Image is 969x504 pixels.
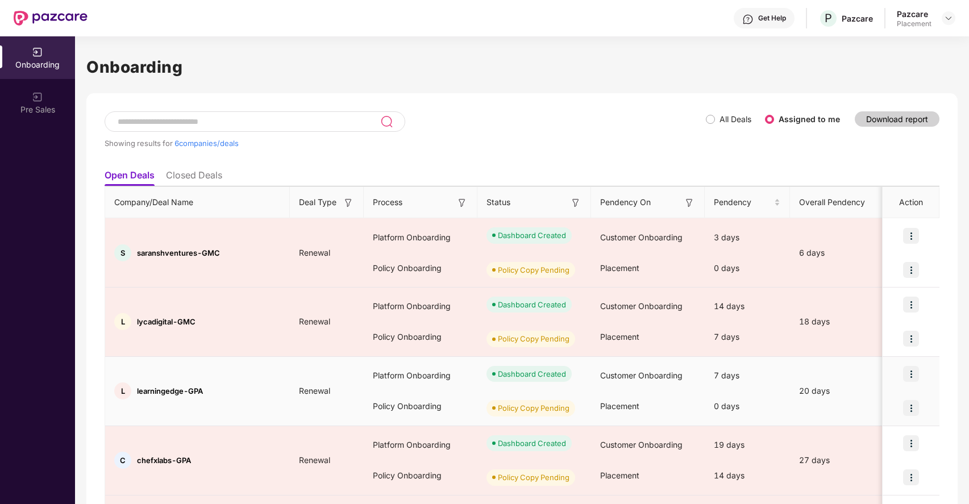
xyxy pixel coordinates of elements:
[498,472,569,483] div: Policy Copy Pending
[299,196,336,209] span: Deal Type
[903,469,919,485] img: icon
[114,244,131,261] div: S
[825,11,832,25] span: P
[498,299,566,310] div: Dashboard Created
[705,291,790,322] div: 14 days
[498,368,566,380] div: Dashboard Created
[343,197,354,209] img: svg+xml;base64,PHN2ZyB3aWR0aD0iMTYiIGhlaWdodD0iMTYiIHZpZXdCb3g9IjAgMCAxNiAxNiIgZmlsbD0ibm9uZSIgeG...
[373,196,402,209] span: Process
[903,366,919,382] img: icon
[705,460,790,491] div: 14 days
[705,322,790,352] div: 7 days
[290,455,339,465] span: Renewal
[570,197,581,209] img: svg+xml;base64,PHN2ZyB3aWR0aD0iMTYiIGhlaWdodD0iMTYiIHZpZXdCb3g9IjAgMCAxNiAxNiIgZmlsbD0ibm9uZSIgeG...
[705,391,790,422] div: 0 days
[600,470,639,480] span: Placement
[137,248,220,257] span: saranshventures-GMC
[790,315,887,328] div: 18 days
[790,247,887,259] div: 6 days
[600,301,683,311] span: Customer Onboarding
[705,187,790,218] th: Pendency
[855,111,939,127] button: Download report
[498,438,566,449] div: Dashboard Created
[705,222,790,253] div: 3 days
[364,360,477,391] div: Platform Onboarding
[790,454,887,466] div: 27 days
[600,332,639,341] span: Placement
[498,333,569,344] div: Policy Copy Pending
[32,47,43,58] img: svg+xml;base64,PHN2ZyB3aWR0aD0iMjAiIGhlaWdodD0iMjAiIHZpZXdCb3g9IjAgMCAyMCAyMCIgZmlsbD0ibm9uZSIgeG...
[903,297,919,313] img: icon
[944,14,953,23] img: svg+xml;base64,PHN2ZyBpZD0iRHJvcGRvd24tMzJ4MzIiIHhtbG5zPSJodHRwOi8vd3d3LnczLm9yZy8yMDAwL3N2ZyIgd2...
[600,232,683,242] span: Customer Onboarding
[486,196,510,209] span: Status
[842,13,873,24] div: Pazcare
[883,187,939,218] th: Action
[714,196,772,209] span: Pendency
[720,114,751,124] label: All Deals
[364,222,477,253] div: Platform Onboarding
[290,386,339,395] span: Renewal
[32,91,43,103] img: svg+xml;base64,PHN2ZyB3aWR0aD0iMjAiIGhlaWdodD0iMjAiIHZpZXdCb3g9IjAgMCAyMCAyMCIgZmlsbD0ibm9uZSIgeG...
[903,400,919,416] img: icon
[14,11,88,26] img: New Pazcare Logo
[903,435,919,451] img: icon
[498,402,569,414] div: Policy Copy Pending
[166,169,222,186] li: Closed Deals
[498,264,569,276] div: Policy Copy Pending
[600,401,639,411] span: Placement
[114,452,131,469] div: C
[790,385,887,397] div: 20 days
[684,197,695,209] img: svg+xml;base64,PHN2ZyB3aWR0aD0iMTYiIGhlaWdodD0iMTYiIHZpZXdCb3g9IjAgMCAxNiAxNiIgZmlsbD0ibm9uZSIgeG...
[364,391,477,422] div: Policy Onboarding
[174,139,239,148] span: 6 companies/deals
[498,230,566,241] div: Dashboard Created
[86,55,958,80] h1: Onboarding
[742,14,754,25] img: svg+xml;base64,PHN2ZyBpZD0iSGVscC0zMngzMiIgeG1sbnM9Imh0dHA6Ly93d3cudzMub3JnLzIwMDAvc3ZnIiB3aWR0aD...
[456,197,468,209] img: svg+xml;base64,PHN2ZyB3aWR0aD0iMTYiIGhlaWdodD0iMTYiIHZpZXdCb3g9IjAgMCAxNiAxNiIgZmlsbD0ibm9uZSIgeG...
[705,253,790,284] div: 0 days
[364,253,477,284] div: Policy Onboarding
[600,440,683,449] span: Customer Onboarding
[600,196,651,209] span: Pendency On
[290,316,339,326] span: Renewal
[600,263,639,273] span: Placement
[364,430,477,460] div: Platform Onboarding
[380,115,393,128] img: svg+xml;base64,PHN2ZyB3aWR0aD0iMjQiIGhlaWdodD0iMjUiIHZpZXdCb3g9IjAgMCAyNCAyNSIgZmlsbD0ibm9uZSIgeG...
[779,114,840,124] label: Assigned to me
[105,169,155,186] li: Open Deals
[600,370,683,380] span: Customer Onboarding
[903,331,919,347] img: icon
[137,317,196,326] span: lycadigital-GMC
[705,430,790,460] div: 19 days
[137,386,203,395] span: learningedge-GPA
[364,460,477,491] div: Policy Onboarding
[364,322,477,352] div: Policy Onboarding
[114,313,131,330] div: L
[105,187,290,218] th: Company/Deal Name
[105,139,706,148] div: Showing results for
[903,228,919,244] img: icon
[897,9,931,19] div: Pazcare
[290,248,339,257] span: Renewal
[758,14,786,23] div: Get Help
[705,360,790,391] div: 7 days
[897,19,931,28] div: Placement
[137,456,191,465] span: chefxlabs-GPA
[790,187,887,218] th: Overall Pendency
[364,291,477,322] div: Platform Onboarding
[903,262,919,278] img: icon
[114,382,131,399] div: L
